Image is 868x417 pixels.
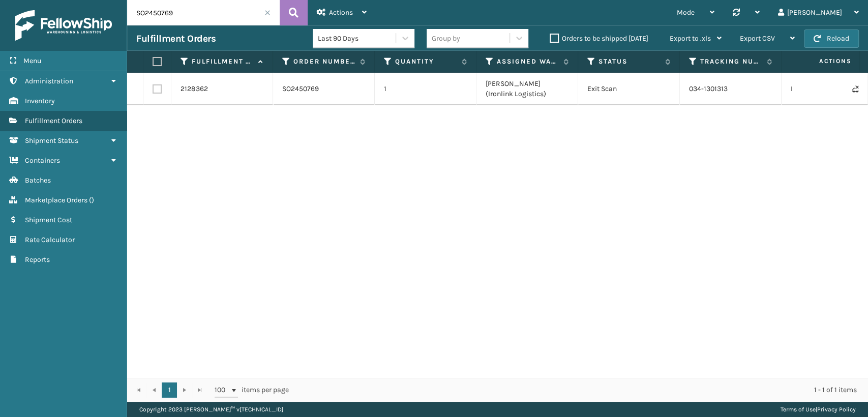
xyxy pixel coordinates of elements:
[680,73,782,105] td: 034-1301313
[139,402,283,417] p: Copyright 2023 [PERSON_NAME]™ v [TECHNICAL_ID]
[329,8,353,17] span: Actions
[395,57,457,66] label: Quantity
[375,73,476,105] td: 1
[700,57,762,66] label: Tracking Number
[598,57,660,66] label: Status
[136,33,216,45] h3: Fulfillment Orders
[25,136,78,145] span: Shipment Status
[181,84,208,94] a: 2128362
[303,385,857,395] div: 1 - 1 of 1 items
[25,216,72,224] span: Shipment Cost
[677,8,695,17] span: Mode
[15,10,112,41] img: logo
[25,255,50,264] span: Reports
[852,85,858,93] i: Never Shipped
[25,116,82,125] span: Fulfillment Orders
[781,402,856,417] div: |
[25,196,87,204] span: Marketplace Orders
[318,33,397,44] div: Last 90 Days
[578,73,680,105] td: Exit Scan
[476,73,578,105] td: [PERSON_NAME] (Ironlink Logistics)
[282,84,319,94] a: SO2450769
[550,34,648,43] label: Orders to be shipped [DATE]
[804,29,859,48] button: Reload
[670,34,711,43] span: Export to .xls
[25,176,51,185] span: Batches
[215,385,230,395] span: 100
[25,156,60,165] span: Containers
[740,34,775,43] span: Export CSV
[192,57,253,66] label: Fulfillment Order Id
[162,382,177,398] a: 1
[25,77,73,85] span: Administration
[293,57,355,66] label: Order Number
[25,235,75,244] span: Rate Calculator
[787,53,857,70] span: Actions
[89,196,94,204] span: ( )
[23,56,41,65] span: Menu
[25,97,55,105] span: Inventory
[497,57,558,66] label: Assigned Warehouse
[215,382,289,398] span: items per page
[432,33,460,44] div: Group by
[817,406,856,413] a: Privacy Policy
[781,406,816,413] a: Terms of Use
